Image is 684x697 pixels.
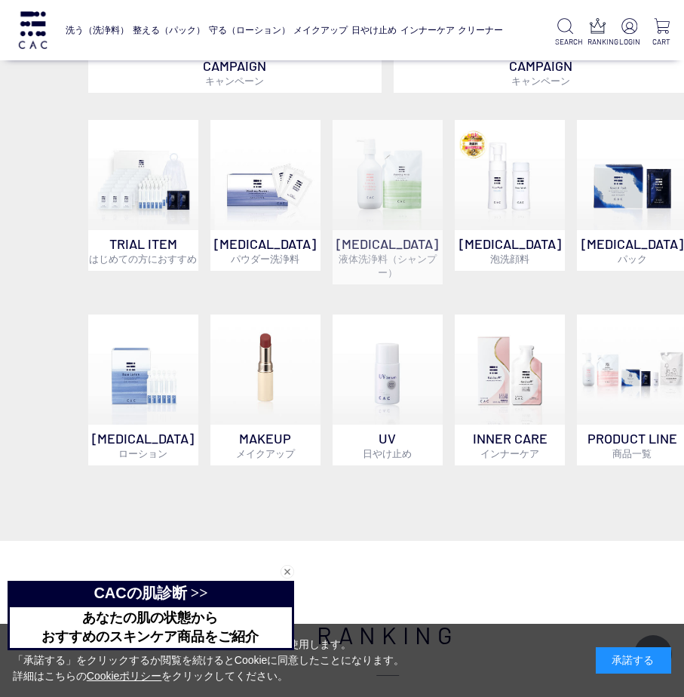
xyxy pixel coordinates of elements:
[652,18,672,48] a: CART
[612,447,652,459] span: 商品一覧
[351,14,397,46] a: 日やけ止め
[236,447,295,459] span: メイクアップ
[88,120,198,230] img: トライアルセット
[455,120,565,271] a: 泡洗顔料 [MEDICAL_DATA]泡洗顔料
[480,447,539,459] span: インナーケア
[210,230,321,271] p: [MEDICAL_DATA]
[455,120,565,230] img: 泡洗顔料
[363,447,412,459] span: 日やけ止め
[652,36,672,48] p: CART
[333,315,443,465] a: UV日やけ止め
[455,230,565,271] p: [MEDICAL_DATA]
[66,14,129,46] a: 洗う（洗浄料）
[17,11,50,49] img: logo
[209,14,290,46] a: 守る（ローション）
[133,14,205,46] a: 整える（パック）
[88,120,198,271] a: トライアルセット TRIAL ITEMはじめての方におすすめ
[210,315,321,465] a: MAKEUPメイクアップ
[231,253,299,265] span: パウダー洗浄料
[596,647,671,674] div: 承諾する
[458,14,503,46] a: クリーナー
[87,670,162,682] a: Cookieポリシー
[555,36,575,48] p: SEARCH
[455,425,565,465] p: INNER CARE
[293,14,348,46] a: メイクアップ
[400,14,455,46] a: インナーケア
[88,230,198,271] p: TRIAL ITEM
[587,36,608,48] p: RANKING
[333,230,443,284] p: [MEDICAL_DATA]
[455,315,565,465] a: インナーケア INNER CAREインナーケア
[205,75,264,87] span: キャンペーン
[88,425,198,465] p: [MEDICAL_DATA]
[511,75,570,87] span: キャンペーン
[455,315,565,425] img: インナーケア
[88,315,198,465] a: [MEDICAL_DATA]ローション
[490,253,529,265] span: 泡洗顔料
[118,447,167,459] span: ローション
[13,637,405,684] div: 当サイトでは、お客様へのサービス向上のためにCookieを使用します。 「承諾する」をクリックするか閲覧を続けるとCookieに同意したことになります。 詳細はこちらの をクリックしてください。
[618,253,647,265] span: パック
[210,425,321,465] p: MAKEUP
[587,18,608,48] a: RANKING
[555,18,575,48] a: SEARCH
[339,253,437,278] span: 液体洗浄料（シャンプー）
[89,253,197,265] span: はじめての方におすすめ
[333,425,443,465] p: UV
[619,36,640,48] p: LOGIN
[619,18,640,48] a: LOGIN
[210,120,321,271] a: [MEDICAL_DATA]パウダー洗浄料
[333,120,443,284] a: [MEDICAL_DATA]液体洗浄料（シャンプー）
